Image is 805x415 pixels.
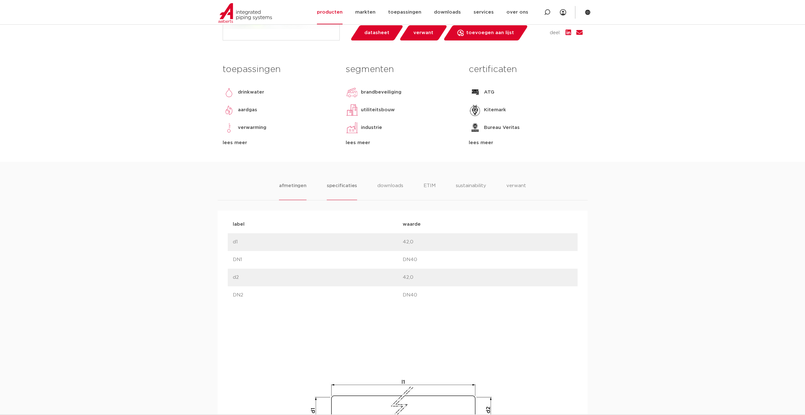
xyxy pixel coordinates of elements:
[361,106,395,114] p: utiliteitsbouw
[399,25,448,40] a: verwant
[346,104,358,116] img: utiliteitsbouw
[238,88,264,96] p: drinkwater
[469,63,582,76] h3: certificaten
[233,238,403,246] p: d1
[484,88,494,96] p: ATG
[424,182,436,200] li: ETIM
[403,256,573,264] p: DN40
[238,124,266,131] p: verwarming
[377,182,403,200] li: downloads
[223,139,336,147] div: lees meer
[233,221,403,228] p: label
[469,104,481,116] img: Kitemark
[550,29,560,37] span: deel:
[223,104,235,116] img: aardgas
[364,28,389,38] span: datasheet
[327,182,357,200] li: specificaties
[403,274,573,281] p: 42,0
[403,238,573,246] p: 42,0
[238,106,257,114] p: aardgas
[456,182,486,200] li: sustainability
[223,86,235,99] img: drinkwater
[350,25,404,40] a: datasheet
[223,121,235,134] img: verwarming
[413,28,433,38] span: verwant
[223,63,336,76] h3: toepassingen
[469,139,582,147] div: lees meer
[346,63,459,76] h3: segmenten
[403,221,573,228] p: waarde
[279,182,307,200] li: afmetingen
[233,256,403,264] p: DN1
[484,124,520,131] p: Bureau Veritas
[469,86,481,99] img: ATG
[233,291,403,299] p: DN2
[506,182,526,200] li: verwant
[469,121,481,134] img: Bureau Veritas
[484,106,506,114] p: Kitemark
[346,121,358,134] img: industrie
[346,139,459,147] div: lees meer
[233,274,403,281] p: d2
[346,86,358,99] img: brandbeveiliging
[361,88,401,96] p: brandbeveiliging
[361,124,382,131] p: industrie
[466,28,514,38] span: toevoegen aan lijst
[403,291,573,299] p: DN40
